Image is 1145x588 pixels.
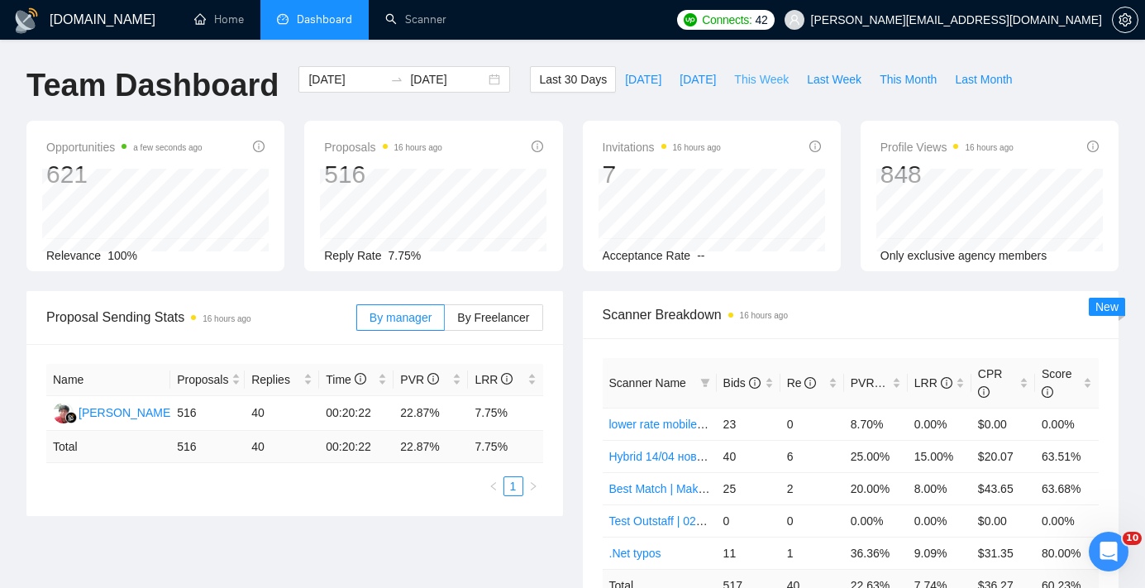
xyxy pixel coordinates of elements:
td: $0.00 [971,504,1035,537]
td: $0.00 [971,408,1035,440]
a: lower rate mobile app 18/11 rate range 80% (було 11%) [609,418,897,431]
span: PVR [400,373,439,386]
td: 36.36% [844,537,908,569]
a: Test Outstaff | 02.10 [609,514,713,528]
time: 16 hours ago [203,314,250,323]
span: Last 30 Days [539,70,607,88]
td: 63.68% [1035,472,1099,504]
div: Поставити запитання [34,293,277,310]
span: Acceptance Rate [603,249,691,262]
span: Scanner Name [609,376,686,390]
th: Proposals [170,364,245,396]
div: ✅ How To: Connect your agency to [DOMAIN_NAME] [34,386,277,421]
input: Start date [308,70,384,88]
span: Last Month [955,70,1012,88]
td: 00:20:22 [319,396,394,431]
img: gigradar-bm.png [65,412,77,423]
span: Proposals [177,370,228,389]
td: 516 [170,396,245,431]
button: Last Week [798,66,871,93]
span: Opportunities [46,137,203,157]
span: info-circle [427,373,439,385]
span: Only exclusive agency members [880,249,1047,262]
span: info-circle [749,377,761,389]
span: info-circle [978,386,990,398]
span: This Month [880,70,937,88]
span: By Freelancer [457,311,529,324]
span: 42 [756,11,768,29]
td: 9.09% [908,537,971,569]
button: setting [1112,7,1138,33]
td: 00:20:22 [319,431,394,463]
span: 10 [1123,532,1142,545]
a: Hybrid 14/04 нова 1строчка (був вью 6,25%) [609,450,844,463]
div: [PERSON_NAME] [79,404,174,422]
span: Scanner Breakdown [603,304,1100,325]
span: Profile Views [880,137,1014,157]
span: info-circle [1087,141,1099,152]
th: Replies [245,364,319,396]
td: 22.87 % [394,431,468,463]
button: This Month [871,66,946,93]
div: 848 [880,159,1014,190]
button: Last 30 Days [530,66,616,93]
span: Relevance [46,249,101,262]
span: Time [326,373,365,386]
td: 0 [780,408,844,440]
td: 0 [717,504,780,537]
span: info-circle [941,377,952,389]
img: Profile image for Iryna [177,26,210,60]
div: 7 [603,159,721,190]
button: right [523,476,543,496]
span: info-circle [355,373,366,385]
span: right [528,481,538,491]
span: This Week [734,70,789,88]
h1: Team Dashboard [26,66,279,105]
span: CPR [978,367,1003,399]
td: 2 [780,472,844,504]
span: -- [697,249,704,262]
td: 0.00% [908,504,971,537]
span: swap-right [390,73,403,86]
td: 0.00% [844,504,908,537]
span: left [489,481,499,491]
img: A [53,403,74,423]
span: 100% [107,249,137,262]
p: Чим вам допомогти? [33,202,298,258]
time: 16 hours ago [673,143,721,152]
span: Головна [27,477,82,489]
span: Re [787,376,817,390]
time: 16 hours ago [740,311,788,320]
img: Profile image for Nazar [208,26,241,60]
button: Пошук в статтях [24,340,307,373]
span: Connects: [702,11,751,29]
span: filter [700,378,710,388]
span: Proposals [324,137,442,157]
span: Invitations [603,137,721,157]
td: 0 [780,504,844,537]
td: 0.00% [1035,408,1099,440]
td: 63.51% [1035,440,1099,472]
span: Повідомлення [122,477,208,489]
td: 22.87% [394,396,468,431]
a: 1 [504,477,522,495]
span: Proposal Sending Stats [46,307,356,327]
button: This Week [725,66,798,93]
span: PVR [851,376,890,390]
span: setting [1113,13,1138,26]
td: Total [46,431,170,463]
a: searchScanner [385,12,446,26]
td: 15.00% [908,440,971,472]
div: Закрити [284,26,314,56]
img: logo [33,31,60,58]
span: By manager [370,311,432,324]
td: 11 [717,537,780,569]
span: user [789,14,800,26]
td: 1 [780,537,844,569]
td: 25.00% [844,440,908,472]
li: 1 [503,476,523,496]
td: 8.00% [908,472,971,504]
time: 16 hours ago [965,143,1013,152]
input: End date [410,70,485,88]
span: Reply Rate [324,249,381,262]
